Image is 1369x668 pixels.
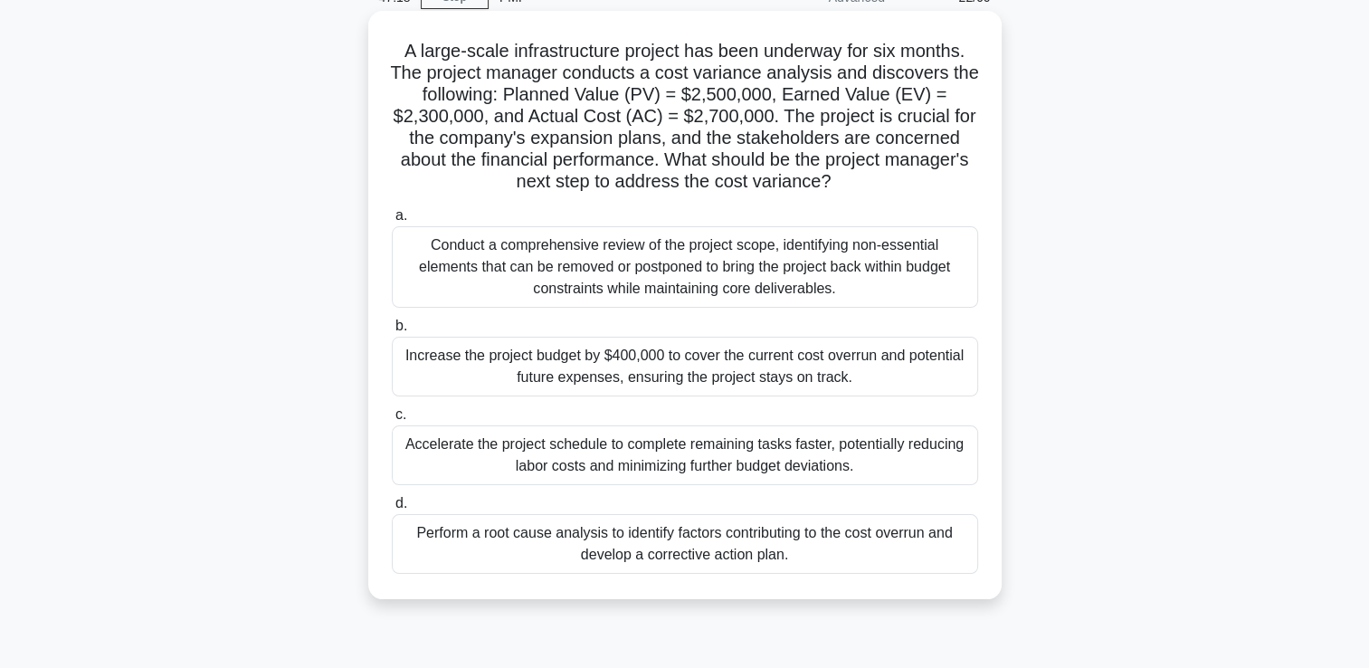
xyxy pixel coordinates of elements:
span: b. [395,318,407,333]
span: d. [395,495,407,511]
div: Conduct a comprehensive review of the project scope, identifying non-essential elements that can ... [392,226,978,308]
span: c. [395,406,406,422]
div: Perform a root cause analysis to identify factors contributing to the cost overrun and develop a ... [392,514,978,574]
div: Accelerate the project schedule to complete remaining tasks faster, potentially reducing labor co... [392,425,978,485]
span: a. [395,207,407,223]
div: Increase the project budget by $400,000 to cover the current cost overrun and potential future ex... [392,337,978,396]
h5: A large-scale infrastructure project has been underway for six months. The project manager conduc... [390,40,980,194]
